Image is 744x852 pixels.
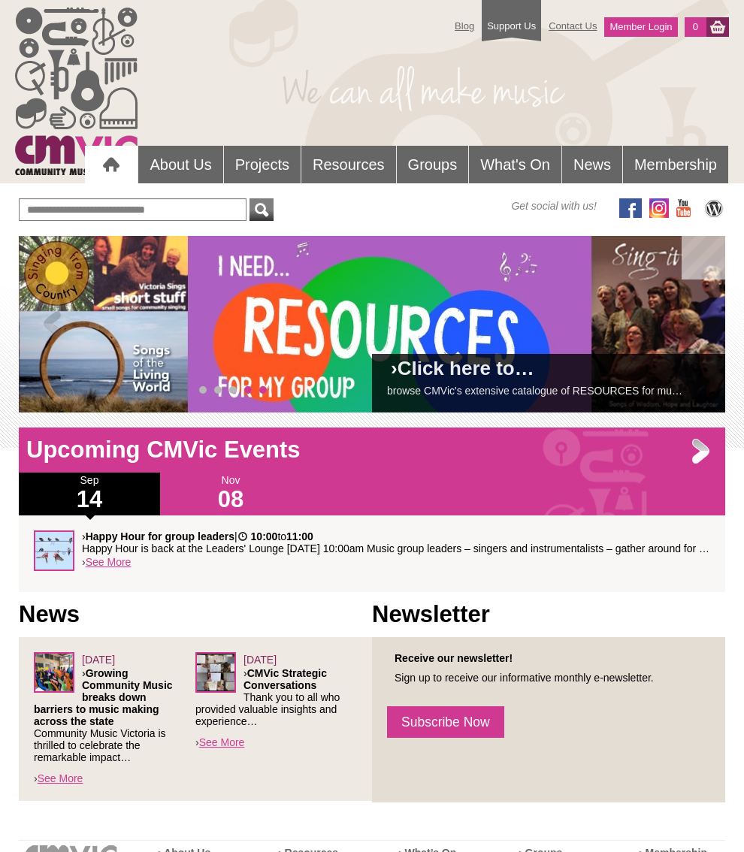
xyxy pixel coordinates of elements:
[397,146,469,183] a: Groups
[301,146,396,183] a: Resources
[243,654,277,666] span: [DATE]
[387,672,710,684] p: Sign up to receive our informative monthly e-newsletter.
[86,530,234,542] strong: Happy Hour for group leaders
[15,8,138,175] img: cmvic_logo.png
[38,772,83,784] a: See More
[138,146,222,183] a: About Us
[82,530,710,554] p: › | to Happy Hour is back at the Leaders' Lounge [DATE] 10:00am Music group leaders – singers and...
[251,530,278,542] strong: 10:00
[160,473,301,515] div: Nov
[19,435,725,465] h1: Upcoming CMVic Events
[19,600,372,630] h1: News
[286,530,313,542] strong: 11:00
[160,488,301,512] h1: 08
[562,146,622,183] a: News
[19,473,160,515] div: Sep
[387,361,710,383] h2: ›
[541,13,604,39] a: Contact Us
[19,488,160,512] h1: 14
[82,654,115,666] span: [DATE]
[195,652,357,750] div: ›
[685,17,706,37] a: 0
[195,652,236,693] img: Leaders-Forum_sq.png
[623,146,728,183] a: Membership
[243,667,327,691] strong: CMVic Strategic Conversations
[387,706,504,738] a: Subscribe Now
[34,530,74,571] img: Happy_Hour_sq.jpg
[34,652,74,693] img: Screenshot_2025-06-03_at_4.38.34%E2%80%AFPM.png
[34,667,173,727] strong: Growing Community Music breaks down barriers to music making across the state
[604,17,677,37] a: Member Login
[469,146,561,183] a: What's On
[224,146,301,183] a: Projects
[395,652,513,664] strong: Receive our newsletter!
[34,652,195,786] div: ›
[447,13,482,39] a: Blog
[195,667,357,727] p: › Thank you to all who provided valuable insights and experience…
[649,198,669,218] img: icon-instagram.png
[199,736,245,748] a: See More
[372,600,725,630] h1: Newsletter
[34,530,710,577] div: ›
[86,556,132,568] a: See More
[34,667,195,763] p: › Community Music Victoria is thrilled to celebrate the remarkable impact…
[511,198,597,213] span: Get social with us!
[703,198,725,218] img: CMVic Blog
[398,357,534,379] a: Click here to…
